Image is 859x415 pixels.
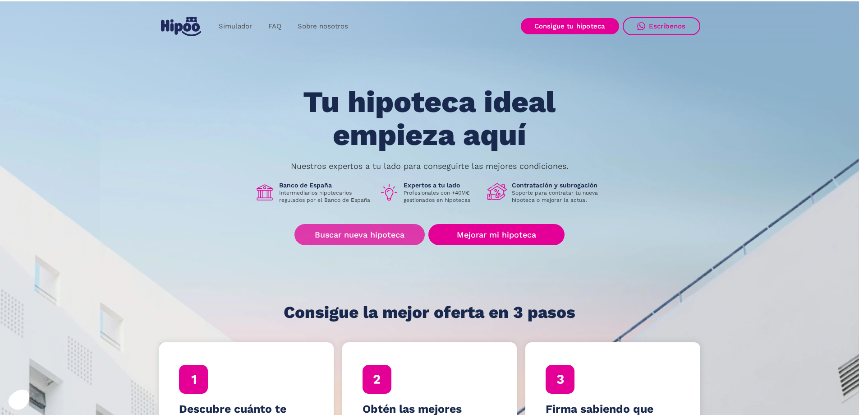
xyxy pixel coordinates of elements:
a: Consigue tu hipoteca [521,18,619,34]
a: Simulador [211,18,260,35]
h1: Tu hipoteca ideal empieza aquí [258,86,600,151]
p: Profesionales con +40M€ gestionados en hipotecas [404,189,480,204]
h1: Consigue la mejor oferta en 3 pasos [284,303,575,322]
a: Escríbenos [623,17,700,35]
a: Buscar nueva hipoteca [294,224,425,245]
a: Sobre nosotros [289,18,356,35]
p: Intermediarios hipotecarios regulados por el Banco de España [279,189,372,204]
h1: Expertos a tu lado [404,181,480,189]
h1: Contratación y subrogación [512,181,605,189]
a: FAQ [260,18,289,35]
p: Soporte para contratar tu nueva hipoteca o mejorar la actual [512,189,605,204]
div: Escríbenos [649,22,686,30]
a: Mejorar mi hipoteca [428,224,564,245]
p: Nuestros expertos a tu lado para conseguirte las mejores condiciones. [291,163,569,170]
a: home [159,13,203,40]
h1: Banco de España [279,181,372,189]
